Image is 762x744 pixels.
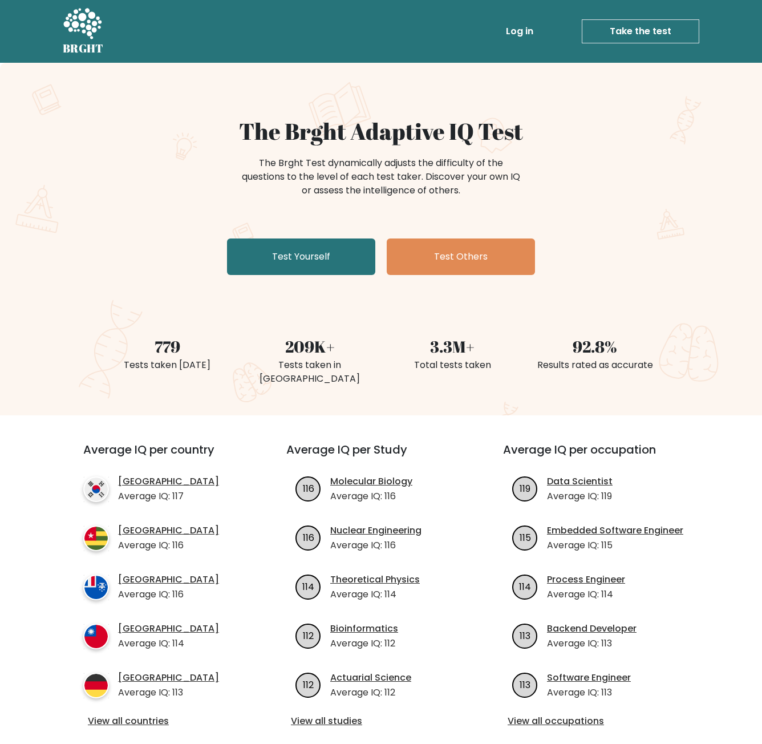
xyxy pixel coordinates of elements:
[302,580,314,593] text: 114
[118,588,219,601] p: Average IQ: 116
[83,476,109,502] img: country
[103,358,232,372] div: Tests taken [DATE]
[547,686,631,699] p: Average IQ: 113
[245,358,374,386] div: Tests taken in [GEOGRAPHIC_DATA]
[118,622,219,636] a: [GEOGRAPHIC_DATA]
[547,671,631,685] a: Software Engineer
[530,358,659,372] div: Results rated as accurate
[330,671,411,685] a: Actuarial Science
[83,673,109,698] img: country
[547,637,637,650] p: Average IQ: 113
[520,482,530,495] text: 119
[303,482,314,495] text: 116
[238,156,524,197] div: The Brght Test dynamically adjusts the difficulty of the questions to the level of each test take...
[520,629,530,642] text: 113
[508,714,688,728] a: View all occupations
[547,475,613,488] a: Data Scientist
[330,622,398,636] a: Bioinformatics
[303,629,314,642] text: 112
[501,20,538,43] a: Log in
[547,524,683,537] a: Embedded Software Engineer
[88,714,241,728] a: View all countries
[103,334,232,358] div: 779
[83,624,109,649] img: country
[63,42,104,55] h5: BRGHT
[118,671,219,685] a: [GEOGRAPHIC_DATA]
[330,475,412,488] a: Molecular Biology
[330,637,398,650] p: Average IQ: 112
[83,443,245,470] h3: Average IQ per country
[303,678,314,691] text: 112
[547,573,625,587] a: Process Engineer
[582,19,699,43] a: Take the test
[118,686,219,699] p: Average IQ: 113
[83,525,109,551] img: country
[118,475,219,488] a: [GEOGRAPHIC_DATA]
[118,573,219,587] a: [GEOGRAPHIC_DATA]
[286,443,476,470] h3: Average IQ per Study
[118,490,219,503] p: Average IQ: 117
[63,5,104,58] a: BRGHT
[118,524,219,537] a: [GEOGRAPHIC_DATA]
[330,490,412,503] p: Average IQ: 116
[245,334,374,358] div: 209K+
[520,678,530,691] text: 113
[547,539,683,552] p: Average IQ: 115
[118,539,219,552] p: Average IQ: 116
[547,622,637,636] a: Backend Developer
[330,573,420,587] a: Theoretical Physics
[387,238,535,275] a: Test Others
[388,334,517,358] div: 3.3M+
[330,686,411,699] p: Average IQ: 112
[103,118,659,145] h1: The Brght Adaptive IQ Test
[291,714,471,728] a: View all studies
[330,539,421,552] p: Average IQ: 116
[330,524,421,537] a: Nuclear Engineering
[227,238,375,275] a: Test Yourself
[83,575,109,600] img: country
[547,588,625,601] p: Average IQ: 114
[330,588,420,601] p: Average IQ: 114
[530,334,659,358] div: 92.8%
[519,580,531,593] text: 114
[520,531,531,544] text: 115
[303,531,314,544] text: 116
[118,637,219,650] p: Average IQ: 114
[503,443,692,470] h3: Average IQ per occupation
[547,490,613,503] p: Average IQ: 119
[388,358,517,372] div: Total tests taken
